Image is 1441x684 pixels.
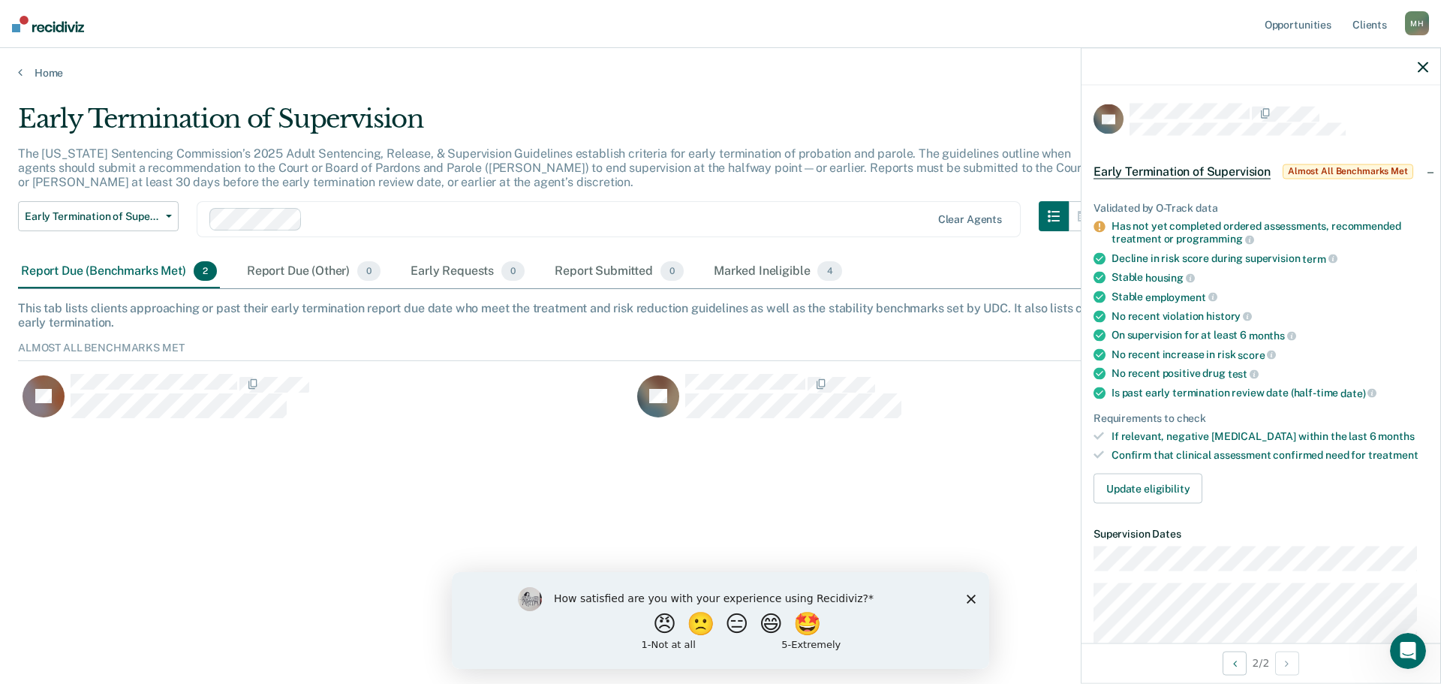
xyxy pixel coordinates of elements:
[18,342,1423,361] div: Almost All Benchmarks Met
[1249,330,1296,342] span: months
[1390,633,1426,669] iframe: Intercom live chat
[18,301,1423,330] div: This tab lists clients approaching or past their early termination report due date who meet the t...
[1094,528,1428,541] dt: Supervision Dates
[1112,309,1428,323] div: No recent violation
[1283,164,1413,179] span: Almost All Benchmarks Met
[1145,291,1217,303] span: employment
[1275,651,1299,675] button: Next Opportunity
[1112,271,1428,285] div: Stable
[938,213,1002,226] div: Clear agents
[633,373,1247,433] div: CaseloadOpportunityCell-258781
[1082,643,1440,682] div: 2 / 2
[817,261,841,281] span: 4
[1112,367,1428,381] div: No recent positive drug
[1112,252,1428,265] div: Decline in risk score during supervision
[1112,430,1428,443] div: If relevant, negative [MEDICAL_DATA] within the last 6
[1094,164,1271,179] span: Early Termination of Supervision
[1206,310,1252,322] span: history
[552,255,687,288] div: Report Submitted
[1378,430,1414,442] span: months
[1094,201,1428,214] div: Validated by O-Track data
[12,16,84,32] img: Recidiviz
[1094,411,1428,424] div: Requirements to check
[1094,474,1202,504] button: Update eligibility
[501,261,525,281] span: 0
[711,255,845,288] div: Marked Ineligible
[408,255,528,288] div: Early Requests
[18,66,1423,80] a: Home
[244,255,384,288] div: Report Due (Other)
[1145,272,1195,284] span: housing
[1223,651,1247,675] button: Previous Opportunity
[1405,11,1429,35] div: M H
[660,261,684,281] span: 0
[1228,368,1259,380] span: test
[18,255,220,288] div: Report Due (Benchmarks Met)
[1112,387,1428,400] div: Is past early termination review date (half-time
[194,261,217,281] span: 2
[1112,329,1428,342] div: On supervision for at least 6
[1112,220,1428,246] div: Has not yet completed ordered assessments, recommended treatment or programming
[1112,449,1428,462] div: Confirm that clinical assessment confirmed need for
[1238,348,1276,360] span: score
[18,373,633,433] div: CaseloadOpportunityCell-257637
[1368,449,1418,461] span: treatment
[18,104,1099,146] div: Early Termination of Supervision
[1112,291,1428,304] div: Stable
[452,572,989,669] iframe: Survey by Kim from Recidiviz
[18,146,1086,189] p: The [US_STATE] Sentencing Commission’s 2025 Adult Sentencing, Release, & Supervision Guidelines e...
[1112,348,1428,361] div: No recent increase in risk
[1340,387,1376,399] span: date)
[25,210,160,223] span: Early Termination of Supervision
[1082,147,1440,195] div: Early Termination of SupervisionAlmost All Benchmarks Met
[357,261,381,281] span: 0
[1302,252,1337,264] span: term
